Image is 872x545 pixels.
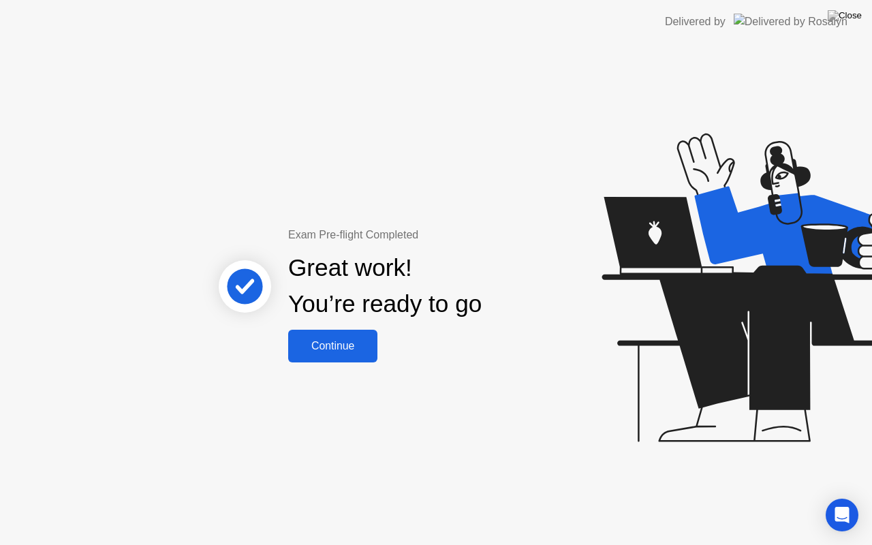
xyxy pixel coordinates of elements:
div: Continue [292,340,373,352]
img: Close [828,10,862,21]
img: Delivered by Rosalyn [734,14,847,29]
div: Great work! You’re ready to go [288,250,482,322]
button: Continue [288,330,377,362]
div: Exam Pre-flight Completed [288,227,570,243]
div: Open Intercom Messenger [826,499,858,531]
div: Delivered by [665,14,726,30]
